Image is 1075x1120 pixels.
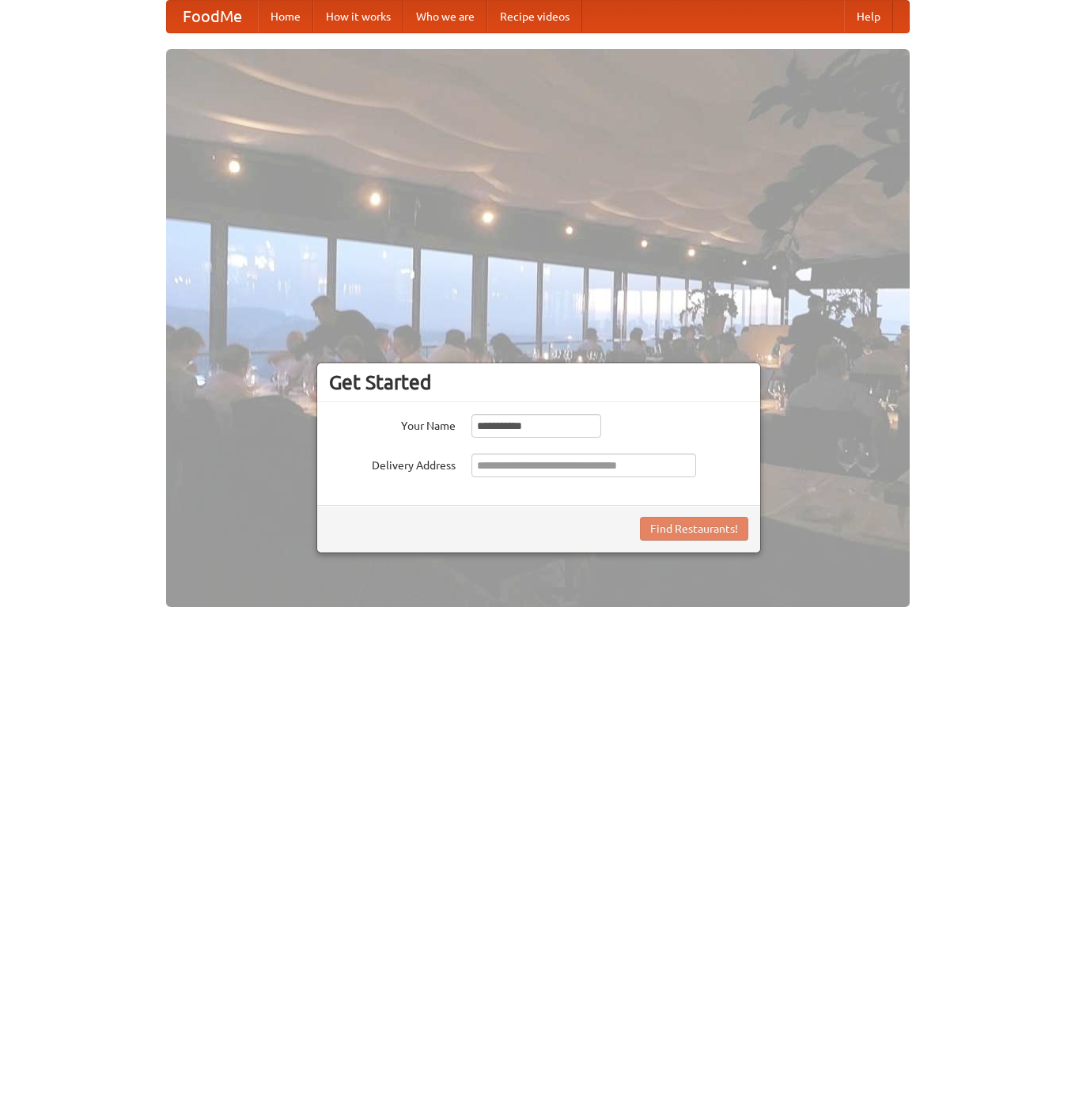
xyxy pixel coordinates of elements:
[329,414,456,434] label: Your Name
[167,1,258,32] a: FoodMe
[329,454,456,473] label: Delivery Address
[329,370,748,394] h3: Get Started
[258,1,313,32] a: Home
[640,517,748,541] button: Find Restaurants!
[313,1,403,32] a: How it works
[844,1,893,32] a: Help
[403,1,487,32] a: Who we are
[487,1,582,32] a: Recipe videos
